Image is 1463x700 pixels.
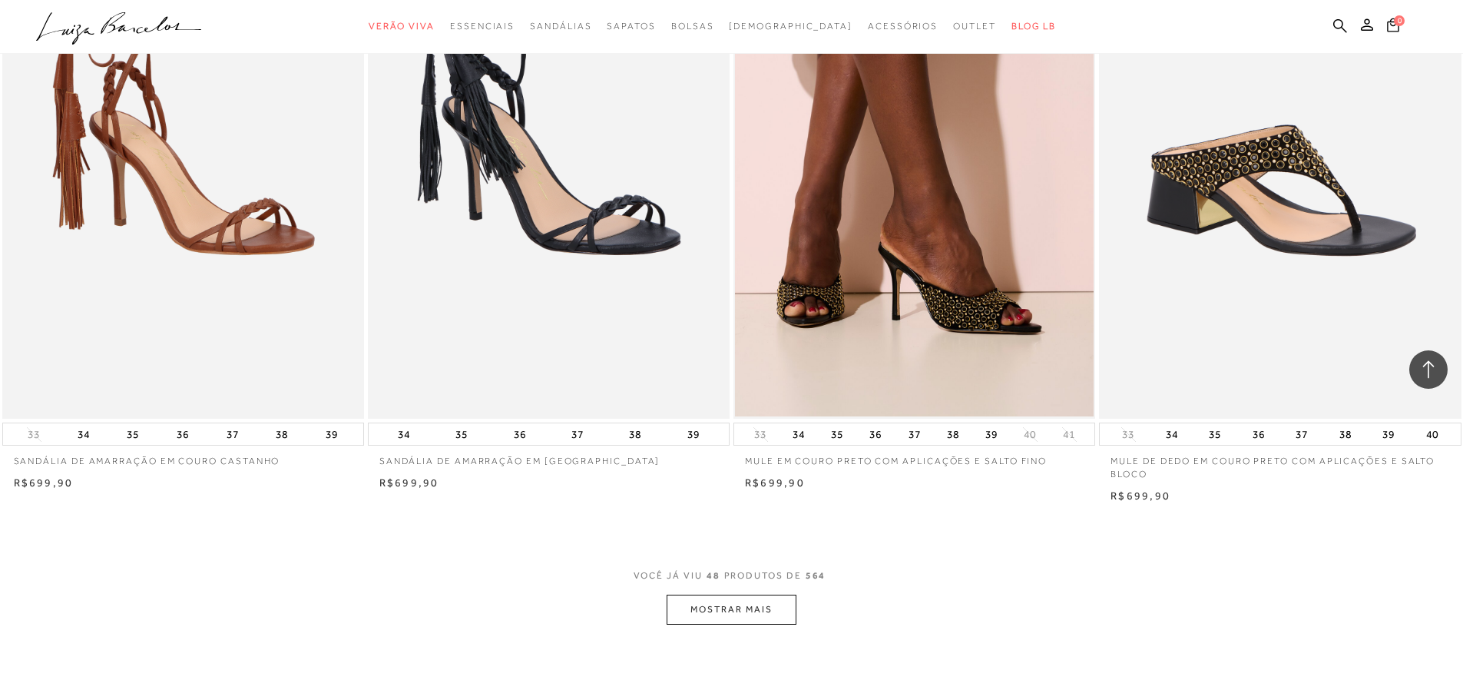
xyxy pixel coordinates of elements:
[450,21,515,32] span: Essenciais
[379,476,439,489] span: R$699,90
[1204,423,1226,445] button: 35
[2,446,364,468] a: SANDÁLIA DE AMARRAÇÃO EM COURO CASTANHO
[1378,423,1399,445] button: 39
[122,423,144,445] button: 35
[953,21,996,32] span: Outlet
[1011,12,1056,41] a: BLOG LB
[450,12,515,41] a: noSubCategoriesText
[509,423,531,445] button: 36
[369,21,435,32] span: Verão Viva
[1058,427,1080,442] button: 41
[530,21,591,32] span: Sandálias
[393,423,415,445] button: 34
[788,423,809,445] button: 34
[745,476,805,489] span: R$699,90
[868,21,938,32] span: Acessórios
[750,427,771,442] button: 33
[865,423,886,445] button: 36
[667,595,796,625] button: MOSTRAR MAIS
[14,476,74,489] span: R$699,90
[607,21,655,32] span: Sapatos
[1011,21,1056,32] span: BLOG LB
[1335,423,1356,445] button: 38
[671,21,714,32] span: Bolsas
[321,423,343,445] button: 39
[271,423,293,445] button: 38
[451,423,472,445] button: 35
[624,423,646,445] button: 38
[1110,489,1170,502] span: R$699,90
[1099,446,1461,481] a: MULE DE DEDO EM COURO PRETO COM APLICAÇÕES E SALTO BLOCO
[806,570,826,581] span: 564
[567,423,588,445] button: 37
[73,423,94,445] button: 34
[671,12,714,41] a: noSubCategoriesText
[530,12,591,41] a: noSubCategoriesText
[868,12,938,41] a: noSubCategoriesText
[729,12,852,41] a: noSubCategoriesText
[1019,427,1041,442] button: 40
[23,427,45,442] button: 33
[222,423,243,445] button: 37
[707,570,720,581] span: 48
[904,423,925,445] button: 37
[1382,17,1404,38] button: 0
[1117,427,1139,442] button: 33
[826,423,848,445] button: 35
[1291,423,1312,445] button: 37
[172,423,194,445] button: 36
[981,423,1002,445] button: 39
[369,12,435,41] a: noSubCategoriesText
[1394,15,1405,26] span: 0
[1161,423,1183,445] button: 34
[729,21,852,32] span: [DEMOGRAPHIC_DATA]
[634,570,830,581] span: VOCÊ JÁ VIU PRODUTOS DE
[953,12,996,41] a: noSubCategoriesText
[368,446,730,468] a: SANDÁLIA DE AMARRAÇÃO EM [GEOGRAPHIC_DATA]
[683,423,704,445] button: 39
[942,423,964,445] button: 38
[733,446,1095,468] a: MULE EM COURO PRETO COM APLICAÇÕES E SALTO FINO
[1422,423,1443,445] button: 40
[607,12,655,41] a: noSubCategoriesText
[1248,423,1269,445] button: 36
